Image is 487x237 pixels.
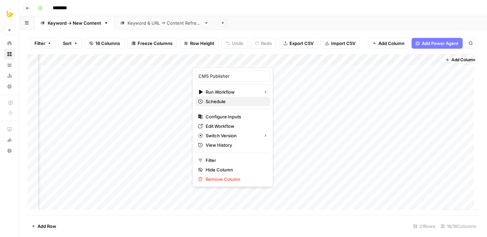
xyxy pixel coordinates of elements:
button: Add Column [368,38,409,49]
span: Edit Workflow [206,123,265,129]
div: What's new? [4,135,15,145]
button: Freeze Columns [127,38,177,49]
button: Export CSV [279,38,318,49]
button: Filter [30,38,56,49]
span: Undo [232,40,243,47]
a: AirOps Academy [4,124,15,135]
span: Freeze Columns [138,40,172,47]
span: Switch Version [206,132,258,139]
button: 16 Columns [85,38,124,49]
span: Remove Column [206,176,265,183]
span: Add Column [451,57,475,63]
button: Redo [251,38,276,49]
span: Export CSV [289,40,314,47]
a: Browse [4,49,15,60]
button: Add Power Agent [412,38,463,49]
button: Sort [59,38,82,49]
span: Sort [63,40,72,47]
div: Keyword -> New Content [48,20,101,26]
span: 16 Columns [95,40,120,47]
span: Schedule [206,98,265,105]
span: Run Workflow [206,89,258,95]
button: Import CSV [321,38,360,49]
a: Settings [4,81,15,92]
span: Filter [34,40,45,47]
a: Keyword -> New Content [34,16,114,30]
span: Row Height [190,40,214,47]
button: Add Column [443,55,478,64]
span: Configure Inputs [206,113,265,120]
img: All About AI Logo [4,8,16,20]
button: Help + Support [4,145,15,156]
span: Import CSV [331,40,355,47]
a: Home [4,38,15,49]
span: Add Power Agent [422,40,459,47]
button: Workspace: All About AI [4,5,15,22]
div: Keyword & URL -> Content Refresh [127,20,201,26]
a: Keyword & URL -> Content Refresh [114,16,214,30]
span: Add Row [38,223,56,230]
span: View History [206,142,265,148]
button: Add Row [27,221,60,232]
span: Filter [206,157,265,164]
a: Your Data [4,60,15,70]
div: 21 Rows [411,221,438,232]
div: 16/16 Columns [438,221,479,232]
span: Hide Column [206,166,265,173]
button: What's new? [4,135,15,145]
button: Undo [222,38,248,49]
button: Row Height [180,38,219,49]
span: Add Column [378,40,404,47]
span: Redo [261,40,272,47]
a: Usage [4,70,15,81]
